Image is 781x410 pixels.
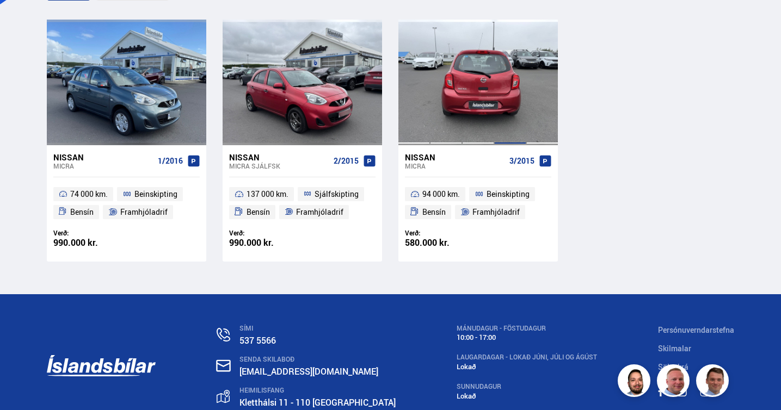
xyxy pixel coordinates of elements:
[405,152,505,162] div: Nissan
[247,188,288,201] span: 137 000 km.
[619,366,652,399] img: nhp88E3Fdnt1Opn2.png
[217,390,230,403] img: gp4YpyYFnEr45R34.svg
[487,188,530,201] span: Beinskipting
[457,392,597,400] div: Lokað
[509,157,534,165] span: 3/2015
[53,162,153,170] div: Micra
[472,206,520,219] span: Framhjóladrif
[659,366,691,399] img: siFngHWaQ9KaOqBr.png
[239,396,396,408] a: Kletthálsi 11 - 110 [GEOGRAPHIC_DATA]
[239,365,378,377] a: [EMAIL_ADDRESS][DOMAIN_NAME]
[334,157,359,165] span: 2/2015
[47,145,206,262] a: Nissan Micra 1/2016 74 000 km. Beinskipting Bensín Framhjóladrif Verð: 990.000 kr.
[239,325,396,332] div: SÍMI
[53,229,127,237] div: Verð:
[658,362,688,372] a: Söluskrá
[229,152,329,162] div: Nissan
[457,325,597,332] div: MÁNUDAGUR - FÖSTUDAGUR
[158,157,183,165] span: 1/2016
[457,383,597,390] div: SUNNUDAGUR
[217,328,230,341] img: n0V2lOsqF3l1V2iz.svg
[658,343,691,353] a: Skilmalar
[229,162,329,170] div: Micra SJÁLFSK
[53,238,127,247] div: 990.000 kr.
[70,206,94,219] span: Bensín
[405,162,505,170] div: Micra
[422,206,446,219] span: Bensín
[239,356,396,363] div: SENDA SKILABOÐ
[53,152,153,162] div: Nissan
[398,145,558,262] a: Nissan Micra 3/2015 94 000 km. Beinskipting Bensín Framhjóladrif Verð: 580.000 kr.
[405,238,478,247] div: 580.000 kr.
[239,334,276,346] a: 537 5566
[457,363,597,371] div: Lokað
[422,188,460,201] span: 94 000 km.
[134,188,177,201] span: Beinskipting
[296,206,343,219] span: Framhjóladrif
[223,145,382,262] a: Nissan Micra SJÁLFSK 2/2015 137 000 km. Sjálfskipting Bensín Framhjóladrif Verð: 990.000 kr.
[698,366,730,399] img: FbJEzSuNWCJXmdc-.webp
[457,353,597,361] div: LAUGARDAGAR - Lokað Júni, Júli og Ágúst
[229,238,303,247] div: 990.000 kr.
[457,333,597,341] div: 10:00 - 17:00
[405,229,478,237] div: Verð:
[239,387,396,394] div: HEIMILISFANG
[658,325,734,335] a: Persónuverndarstefna
[120,206,168,219] span: Framhjóladrif
[247,206,270,219] span: Bensín
[9,4,41,37] button: Open LiveChat chat widget
[216,359,231,372] img: nHj8e-n-aHgjukTg.svg
[229,229,303,237] div: Verð:
[315,188,359,201] span: Sjálfskipting
[70,188,108,201] span: 74 000 km.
